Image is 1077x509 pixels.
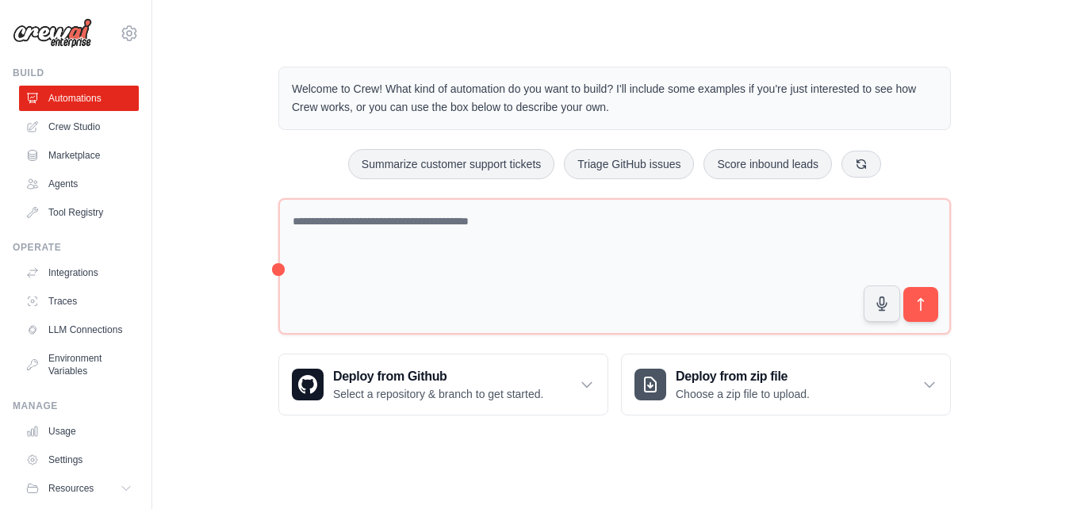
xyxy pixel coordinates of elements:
[292,80,937,117] p: Welcome to Crew! What kind of automation do you want to build? I'll include some examples if you'...
[676,367,810,386] h3: Deploy from zip file
[13,67,139,79] div: Build
[13,400,139,412] div: Manage
[13,241,139,254] div: Operate
[19,476,139,501] button: Resources
[19,447,139,473] a: Settings
[676,386,810,402] p: Choose a zip file to upload.
[564,149,694,179] button: Triage GitHub issues
[348,149,554,179] button: Summarize customer support tickets
[333,367,543,386] h3: Deploy from Github
[19,260,139,285] a: Integrations
[19,114,139,140] a: Crew Studio
[48,482,94,495] span: Resources
[19,86,139,111] a: Automations
[998,433,1077,509] iframe: Chat Widget
[19,171,139,197] a: Agents
[19,289,139,314] a: Traces
[19,419,139,444] a: Usage
[19,317,139,343] a: LLM Connections
[703,149,832,179] button: Score inbound leads
[19,143,139,168] a: Marketplace
[13,18,92,48] img: Logo
[333,386,543,402] p: Select a repository & branch to get started.
[19,346,139,384] a: Environment Variables
[19,200,139,225] a: Tool Registry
